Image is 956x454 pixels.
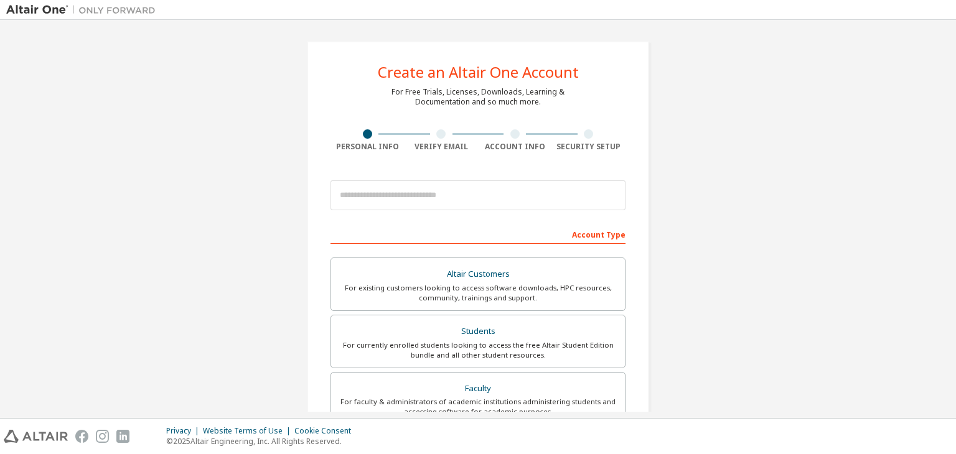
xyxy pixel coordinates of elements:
img: facebook.svg [75,430,88,443]
img: linkedin.svg [116,430,129,443]
div: Create an Altair One Account [378,65,579,80]
div: Security Setup [552,142,626,152]
div: For existing customers looking to access software downloads, HPC resources, community, trainings ... [339,283,617,303]
img: Altair One [6,4,162,16]
div: Account Info [478,142,552,152]
div: Website Terms of Use [203,426,294,436]
div: For faculty & administrators of academic institutions administering students and accessing softwa... [339,397,617,417]
img: altair_logo.svg [4,430,68,443]
div: Students [339,323,617,340]
div: Personal Info [330,142,405,152]
div: Cookie Consent [294,426,358,436]
div: For Free Trials, Licenses, Downloads, Learning & Documentation and so much more. [391,87,565,107]
div: For currently enrolled students looking to access the free Altair Student Edition bundle and all ... [339,340,617,360]
div: Verify Email [405,142,479,152]
p: © 2025 Altair Engineering, Inc. All Rights Reserved. [166,436,358,447]
img: instagram.svg [96,430,109,443]
div: Faculty [339,380,617,397]
div: Account Type [330,224,626,244]
div: Altair Customers [339,266,617,283]
div: Privacy [166,426,203,436]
